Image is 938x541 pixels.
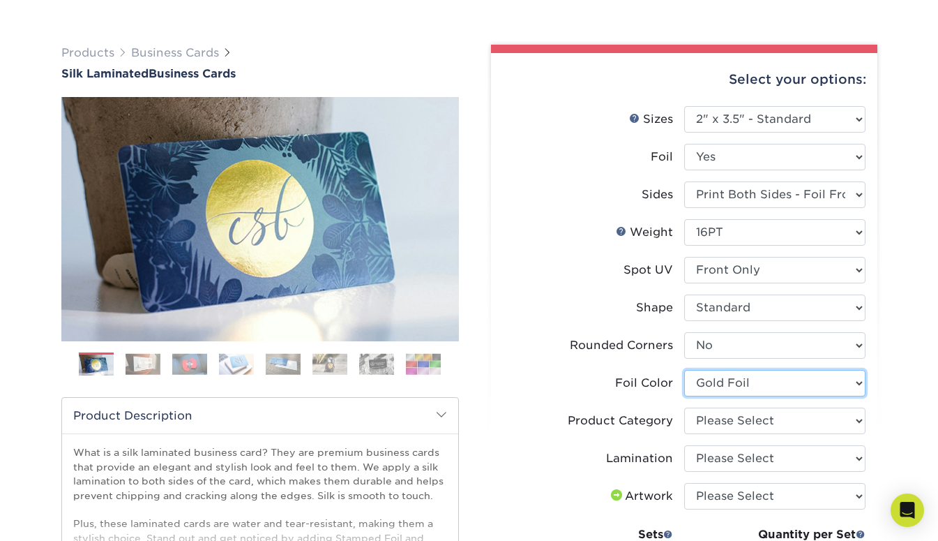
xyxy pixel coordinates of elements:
[608,488,673,505] div: Artwork
[62,398,458,433] h2: Product Description
[219,353,254,375] img: Business Cards 04
[359,353,394,375] img: Business Cards 07
[568,413,673,429] div: Product Category
[61,67,459,80] h1: Business Cards
[406,353,441,375] img: Business Cards 08
[615,375,673,392] div: Foil Color
[126,353,160,375] img: Business Cards 02
[502,53,866,106] div: Select your options:
[606,450,673,467] div: Lamination
[623,262,673,279] div: Spot UV
[61,20,459,418] img: Silk Laminated 01
[651,149,673,165] div: Foil
[266,353,301,375] img: Business Cards 05
[642,186,673,203] div: Sides
[312,353,347,375] img: Business Cards 06
[61,67,149,80] span: Silk Laminated
[172,353,207,375] img: Business Cards 03
[79,348,114,383] img: Business Cards 01
[570,337,673,354] div: Rounded Corners
[891,494,924,527] div: Open Intercom Messenger
[629,111,673,128] div: Sizes
[131,46,219,59] a: Business Cards
[636,299,673,316] div: Shape
[61,46,114,59] a: Products
[61,67,459,80] a: Silk LaminatedBusiness Cards
[616,224,673,241] div: Weight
